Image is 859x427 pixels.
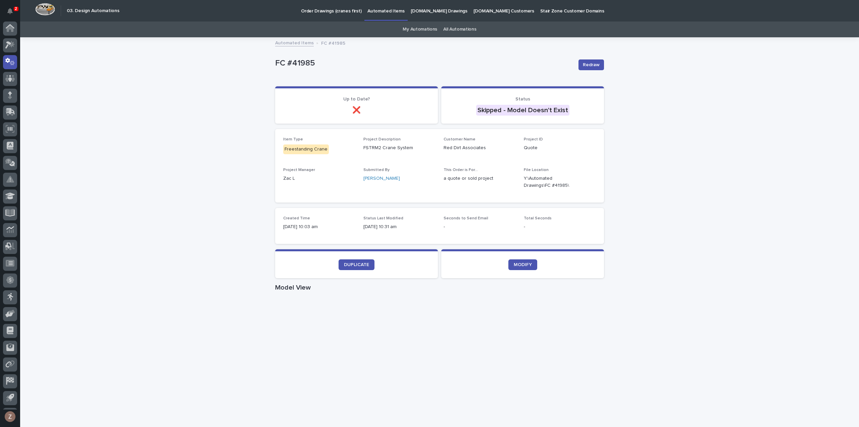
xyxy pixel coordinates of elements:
[3,410,17,424] button: users-avatar
[363,223,436,230] p: [DATE] 10:31 am
[363,168,390,172] span: Submitted By
[524,144,596,152] p: Quote
[283,216,310,220] span: Created Time
[283,137,303,141] span: Item Type
[275,58,573,68] p: FC #41985
[8,8,17,19] div: Notifications2
[444,223,516,230] p: -
[524,223,596,230] p: -
[578,59,604,70] button: Redraw
[275,39,314,46] a: Automated Items
[444,144,516,152] p: Red Dirt Associates
[321,39,345,46] p: FC #41985
[283,168,315,172] span: Project Manager
[443,22,476,37] a: All Automations
[515,97,530,101] span: Status
[363,137,401,141] span: Project Description
[524,137,543,141] span: Project ID
[508,259,537,270] a: MODIFY
[444,168,478,172] span: This Order is For...
[343,97,370,101] span: Up to Date?
[444,175,516,182] p: a quote or sold project
[583,61,600,68] span: Redraw
[67,8,119,14] h2: 03. Design Automations
[444,216,488,220] span: Seconds to Send Email
[363,175,400,182] a: [PERSON_NAME]
[283,144,329,154] div: Freestanding Crane
[363,144,436,152] p: FSTRM2 Crane System
[339,259,374,270] a: DUPLICATE
[275,284,604,292] h1: Model View
[403,22,437,37] a: My Automations
[283,106,430,114] p: ❌
[283,175,355,182] p: Zac L
[476,105,569,116] div: Skipped - Model Doesn't Exist
[363,216,403,220] span: Status Last Modified
[524,168,549,172] span: File Location
[283,223,355,230] p: [DATE] 10:03 am
[524,175,580,189] : Y:\Automated Drawings\FC #41985\
[3,4,17,18] button: Notifications
[344,262,369,267] span: DUPLICATE
[35,3,55,15] img: Workspace Logo
[15,6,17,11] p: 2
[524,216,552,220] span: Total Seconds
[514,262,532,267] span: MODIFY
[444,137,475,141] span: Customer Name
